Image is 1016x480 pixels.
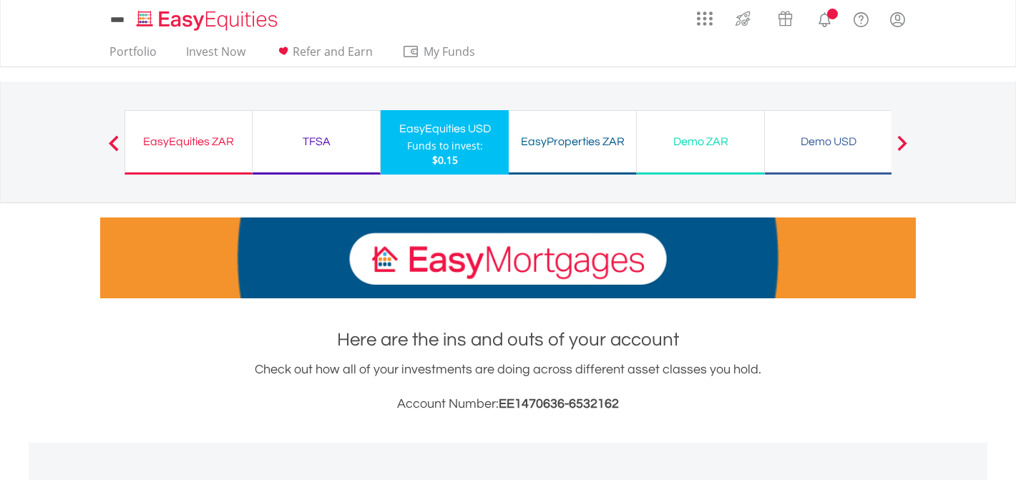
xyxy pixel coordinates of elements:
div: TFSA [261,132,371,152]
div: Demo USD [773,132,884,152]
button: Next [888,142,917,157]
h1: Here are the ins and outs of your account [100,327,916,353]
div: EasyProperties ZAR [517,132,627,152]
a: Refer and Earn [269,44,378,67]
img: thrive-v2.svg [731,7,755,30]
div: Demo ZAR [645,132,756,152]
a: Home page [131,4,283,32]
img: EasyMortage Promotion Banner [100,217,916,298]
img: EasyEquities_Logo.png [134,9,283,32]
span: EE1470636-6532162 [499,397,619,411]
div: EasyEquities USD [389,119,500,139]
span: My Funds [402,42,496,61]
h3: Account Number: [100,394,916,414]
div: EasyEquities ZAR [134,132,243,152]
div: Funds to invest: [407,139,483,153]
a: My Profile [879,4,916,35]
a: Notifications [806,4,843,32]
a: Portfolio [104,44,162,67]
span: Refer and Earn [293,44,373,59]
div: Check out how all of your investments are doing across different asset classes you hold. [100,360,916,414]
a: Vouchers [764,4,806,30]
img: grid-menu-icon.svg [697,11,713,26]
span: $0.15 [432,153,458,167]
a: AppsGrid [688,4,722,26]
button: Previous [99,142,128,157]
a: Invest Now [180,44,251,67]
img: vouchers-v2.svg [773,7,797,30]
a: FAQ's and Support [843,4,879,32]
